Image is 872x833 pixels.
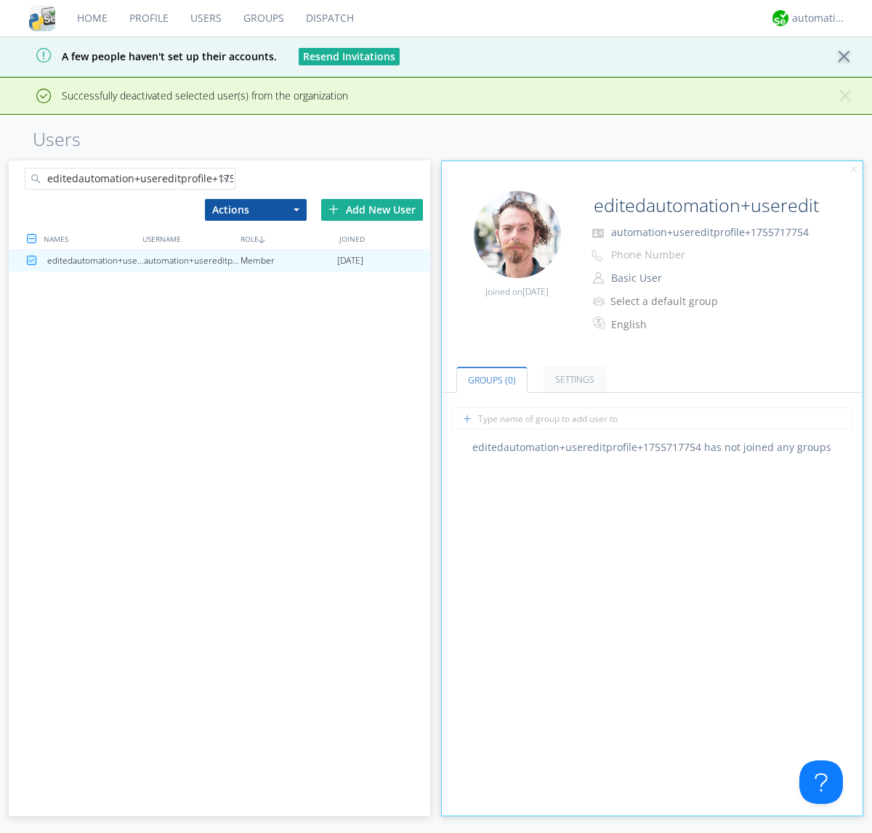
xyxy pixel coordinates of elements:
[611,317,732,332] div: English
[337,250,363,272] span: [DATE]
[544,367,606,392] a: Settings
[241,250,337,272] div: Member
[456,367,528,393] a: Groups (0)
[592,250,603,261] img: phone-outline.svg
[205,199,307,221] button: Actions
[9,250,430,272] a: editedautomation+usereditprofile+1755717754automation+usereditprofile+1755717754Member[DATE]
[593,272,604,284] img: person-outline.svg
[139,228,237,249] div: USERNAME
[144,250,241,272] div: automation+usereditprofile+1755717754
[328,204,339,214] img: plus.svg
[610,294,732,309] div: Select a default group
[588,191,823,220] input: Name
[606,268,751,288] button: Basic User
[11,49,277,63] span: A few people haven't set up their accounts.
[442,440,863,455] div: editedautomation+usereditprofile+1755717754 has not joined any groups
[321,199,423,221] div: Add New User
[40,228,138,249] div: NAMES
[299,48,400,65] button: Resend Invitations
[47,250,144,272] div: editedautomation+usereditprofile+1755717754
[792,11,847,25] div: automation+atlas
[772,10,788,26] img: d2d01cd9b4174d08988066c6d424eccd
[485,285,549,298] span: Joined on
[25,168,235,190] input: Search users
[336,228,434,249] div: JOINED
[522,285,549,298] span: [DATE]
[611,225,809,239] span: automation+usereditprofile+1755717754
[593,314,607,332] img: In groups with Translation enabled, this user's messages will be automatically translated to and ...
[849,165,859,175] img: cancel.svg
[799,760,843,804] iframe: Toggle Customer Support
[474,191,561,278] img: dcc772f5d6ef4ab18585f3a038f8d7ec
[237,228,335,249] div: ROLE
[452,407,852,429] input: Type name of group to add user to
[593,291,607,311] img: icon-alert-users-thin-outline.svg
[11,89,348,102] span: Successfully deactivated selected user(s) from the organization
[29,5,55,31] img: cddb5a64eb264b2086981ab96f4c1ba7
